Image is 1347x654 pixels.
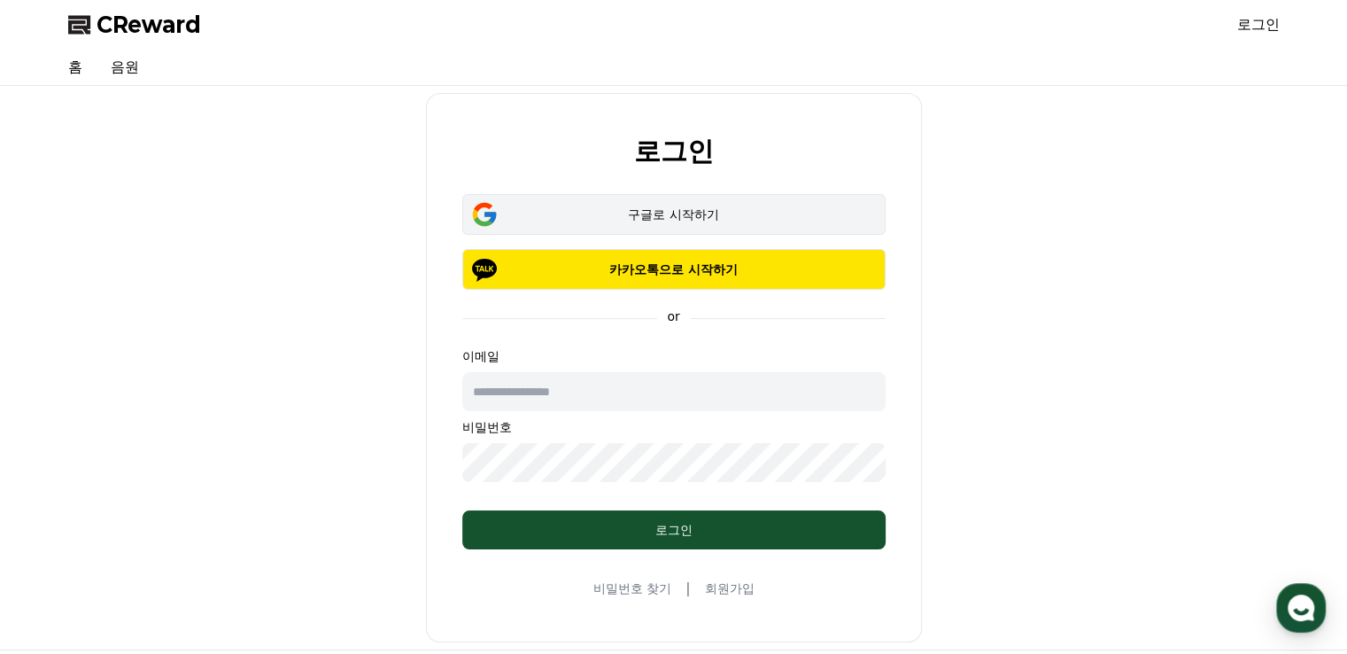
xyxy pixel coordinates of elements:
span: CReward [97,11,201,39]
a: 홈 [54,50,97,85]
p: 카카오톡으로 시작하기 [488,261,860,278]
a: 로그인 [1237,14,1280,35]
a: 홈 [5,507,117,551]
h2: 로그인 [634,136,714,166]
p: or [656,308,690,325]
p: 이메일 [462,347,886,365]
a: 대화 [117,507,228,551]
div: 로그인 [498,521,850,539]
a: 음원 [97,50,153,85]
a: 회원가입 [704,580,754,597]
button: 로그인 [462,510,886,549]
span: 대화 [162,534,183,549]
span: 홈 [56,533,66,548]
span: | [685,578,690,599]
span: 설정 [274,533,295,548]
a: 비밀번호 찾기 [593,580,671,597]
div: 구글로 시작하기 [488,206,860,223]
button: 카카오톡으로 시작하기 [462,249,886,290]
a: 설정 [228,507,340,551]
p: 비밀번호 [462,418,886,436]
button: 구글로 시작하기 [462,194,886,235]
a: CReward [68,11,201,39]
